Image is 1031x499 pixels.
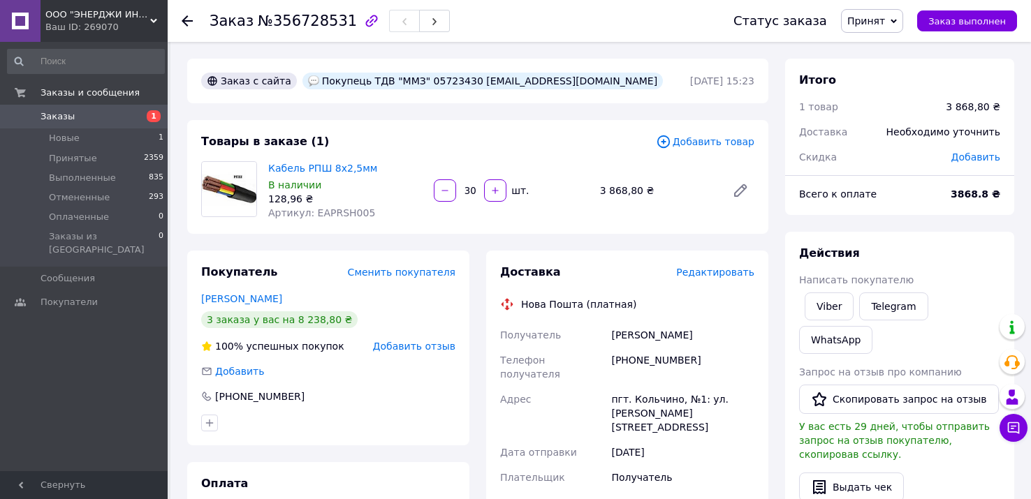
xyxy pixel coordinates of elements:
[799,246,860,260] span: Действия
[726,177,754,204] a: Редактировать
[49,230,159,255] span: Заказы из [GEOGRAPHIC_DATA]
[214,389,306,403] div: [PHONE_NUMBER]
[147,110,161,122] span: 1
[302,73,663,89] div: Покупець ТДВ "ММЗ" 05723430 [EMAIL_ADDRESS][DOMAIN_NAME]
[799,421,990,460] span: У вас есть 29 дней, чтобы отправить запрос на отзыв покупателю, скопировав ссылку.
[201,477,248,490] span: Оплата
[49,132,80,144] span: Новые
[676,267,754,278] span: Редактировать
[594,181,721,200] div: 3 868,80 ₴
[1000,414,1028,442] button: Чат с покупателем
[41,272,95,285] span: Сообщения
[608,465,757,490] div: Получатель
[201,293,282,304] a: [PERSON_NAME]
[847,15,885,27] span: Принят
[49,211,109,223] span: Оплаченные
[500,355,560,380] span: Телефон получателя
[500,329,561,341] span: Получатель
[690,75,754,87] time: [DATE] 15:23
[201,73,297,89] div: Заказ с сайта
[45,8,150,21] span: ООО "ЭНЕРДЖИ ИНВЕСТ ЮА"
[201,265,277,278] span: Покупатель
[500,472,565,483] span: Плательщик
[348,267,455,278] span: Сменить покупателя
[268,179,321,191] span: В наличии
[268,192,423,206] div: 128,96 ₴
[159,132,163,144] span: 1
[215,366,264,377] span: Добавить
[201,135,329,148] span: Товары в заказе (1)
[500,265,561,278] span: Доставка
[202,162,256,216] img: Кабель РПШ 8х2,5мм
[608,348,757,387] div: [PHONE_NUMBER]
[268,163,377,174] a: Кабель РПШ 8х2,5мм
[149,191,163,204] span: 293
[373,341,455,352] span: Добавить отзыв
[608,387,757,440] div: пгт. Кольчино, №1: ул. [PERSON_NAME][STREET_ADDRESS]
[7,49,165,74] input: Поиск
[268,207,375,218] span: Артикул: EAPRSH005
[799,385,999,414] button: Скопировать запрос на отзыв
[508,184,530,198] div: шт.
[878,117,1009,147] div: Необходимо уточнить
[201,311,358,328] div: 3 заказа у вас на 8 238,80 ₴
[928,16,1006,27] span: Заказ выполнен
[49,191,110,204] span: Отмененные
[799,73,836,87] span: Итого
[41,87,140,99] span: Заказы и сообщения
[258,13,357,29] span: №356728531
[946,100,1000,114] div: 3 868,80 ₴
[951,188,1000,200] b: 3868.8 ₴
[49,172,116,184] span: Выполненные
[608,440,757,465] div: [DATE]
[799,366,962,378] span: Запрос на отзыв про компанию
[41,296,98,308] span: Покупатели
[518,297,640,311] div: Нова Пошта (платная)
[799,188,877,200] span: Всего к оплате
[210,13,254,29] span: Заказ
[215,341,243,352] span: 100%
[182,14,193,28] div: Вернуться назад
[49,152,97,165] span: Принятые
[799,151,837,163] span: Скидка
[201,339,344,353] div: успешных покупок
[608,322,757,348] div: [PERSON_NAME]
[799,126,847,137] span: Доставка
[144,152,163,165] span: 2359
[308,75,319,87] img: :speech_balloon:
[859,292,928,320] a: Telegram
[500,447,577,458] span: Дата отправки
[149,172,163,184] span: 835
[799,101,838,112] span: 1 товар
[917,10,1017,31] button: Заказ выполнен
[159,211,163,223] span: 0
[799,326,872,354] a: WhatsApp
[500,394,531,405] span: Адрес
[656,134,754,149] span: Добавить товар
[159,230,163,255] span: 0
[805,292,854,320] a: Viber
[45,21,168,33] div: Ваш ID: 269070
[799,274,914,285] span: Написать покупателю
[951,151,1000,163] span: Добавить
[733,14,827,28] div: Статус заказа
[41,110,75,123] span: Заказы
